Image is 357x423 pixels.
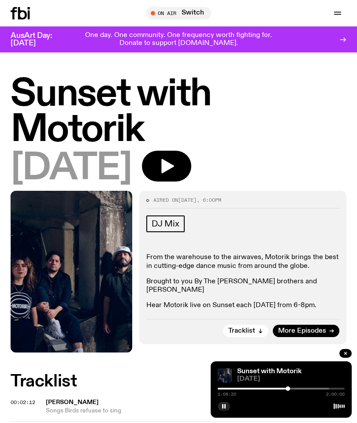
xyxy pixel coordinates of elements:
[11,400,35,405] button: 00:02:12
[218,392,236,397] span: 1:06:20
[273,325,339,337] a: More Episodes
[153,197,178,204] span: Aired on
[152,219,179,229] span: DJ Mix
[146,7,211,19] button: On AirSwitch
[11,151,131,186] span: [DATE]
[11,77,346,148] h1: Sunset with Motorik
[146,278,339,294] p: Brought to you By The [PERSON_NAME] brothers and [PERSON_NAME]
[74,32,283,47] p: One day. One community. One frequency worth fighting for. Donate to support [DOMAIN_NAME].
[178,197,197,204] span: [DATE]
[46,407,346,415] span: Songs Birds refuase to sing
[146,301,339,310] p: Hear Motorik live on Sunset each [DATE] from 6-8pm.
[223,325,268,337] button: Tracklist
[326,392,345,397] span: 2:00:00
[11,374,346,390] h2: Tracklist
[278,328,326,334] span: More Episodes
[228,328,255,334] span: Tracklist
[11,399,35,406] span: 00:02:12
[46,399,99,405] span: [PERSON_NAME]
[146,215,185,232] a: DJ Mix
[197,197,221,204] span: , 6:00pm
[237,376,345,382] span: [DATE]
[237,368,301,375] a: Sunset with Motorik
[11,32,67,47] h3: AusArt Day: [DATE]
[146,253,339,270] p: From the warehouse to the airwaves, Motorik brings the best in cutting-edge dance music from arou...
